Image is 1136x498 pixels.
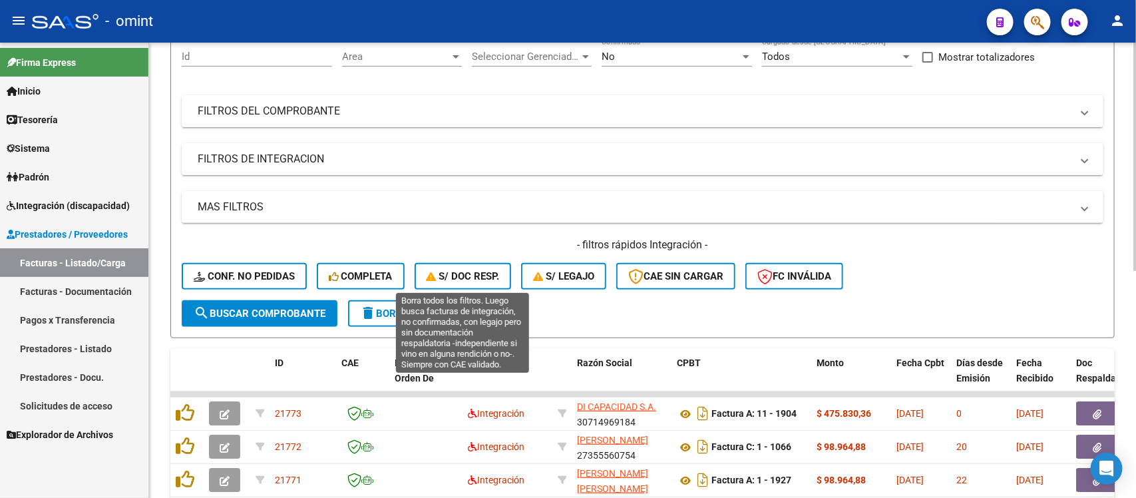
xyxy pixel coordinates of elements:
span: 21771 [275,475,301,485]
button: Conf. no pedidas [182,263,307,290]
span: No [602,51,615,63]
strong: Factura C: 1 - 1066 [711,442,791,453]
h4: - filtros rápidos Integración - [182,238,1103,252]
datatable-header-cell: Monto [811,349,891,407]
i: Descargar documento [694,436,711,457]
span: ID [275,358,284,368]
datatable-header-cell: CPBT [671,349,811,407]
span: Prestadores / Proveedores [7,227,128,242]
span: Completa [329,270,393,282]
button: Buscar Comprobante [182,300,337,327]
span: [PERSON_NAME] [577,435,648,445]
span: S/ Doc Resp. [427,270,500,282]
datatable-header-cell: CAE [336,349,389,407]
span: Inicio [7,84,41,99]
span: Doc Respaldatoria [1076,358,1136,383]
datatable-header-cell: Días desde Emisión [951,349,1011,407]
mat-icon: delete [360,305,376,321]
span: Razón Social [577,358,632,368]
span: Area [468,358,488,368]
strong: Factura A: 11 - 1904 [711,409,797,419]
span: Días desde Emisión [956,358,1003,383]
mat-expansion-panel-header: FILTROS DE INTEGRACION [182,143,1103,175]
datatable-header-cell: Fecha Recibido [1011,349,1071,407]
mat-expansion-panel-header: FILTROS DEL COMPROBANTE [182,95,1103,127]
mat-panel-title: FILTROS DE INTEGRACION [198,152,1071,166]
div: 27355560754 [577,433,666,461]
button: Borrar Filtros [348,300,468,327]
span: Sistema [7,141,50,156]
datatable-header-cell: ID [270,349,336,407]
strong: Factura A: 1 - 1927 [711,475,791,486]
span: Todos [762,51,790,63]
span: [DATE] [896,475,924,485]
span: Integración [468,441,524,452]
button: FC Inválida [745,263,843,290]
span: 21772 [275,441,301,452]
datatable-header-cell: Facturado x Orden De [389,349,463,407]
span: Conf. no pedidas [194,270,295,282]
mat-panel-title: FILTROS DEL COMPROBANTE [198,104,1071,119]
span: Seleccionar Gerenciador [472,51,580,63]
span: FC Inválida [757,270,831,282]
span: 22 [956,475,967,485]
datatable-header-cell: Razón Social [572,349,671,407]
mat-icon: menu [11,13,27,29]
span: [DATE] [1016,441,1043,452]
span: Buscar Comprobante [194,308,325,320]
span: Fecha Cpbt [896,358,944,368]
span: Mostrar totalizadores [938,49,1035,65]
span: Firma Express [7,55,76,70]
span: [DATE] [896,408,924,419]
span: Integración [468,475,524,485]
div: 30714969184 [577,399,666,427]
span: CAE SIN CARGAR [628,270,723,282]
mat-panel-title: MAS FILTROS [198,200,1071,214]
button: CAE SIN CARGAR [616,263,735,290]
span: [PERSON_NAME] [PERSON_NAME] [577,468,648,494]
button: S/ Doc Resp. [415,263,512,290]
span: [DATE] [896,441,924,452]
span: 20 [956,441,967,452]
span: 0 [956,408,962,419]
span: CAE [341,358,359,368]
strong: $ 98.964,88 [817,475,866,485]
div: 27269975275 [577,466,666,494]
span: Explorador de Archivos [7,427,113,442]
mat-icon: person [1109,13,1125,29]
span: [DATE] [1016,408,1043,419]
span: Facturado x Orden De [395,358,445,383]
mat-expansion-panel-header: MAS FILTROS [182,191,1103,223]
span: Padrón [7,170,49,184]
span: DI CAPACIDAD S.A. [577,401,656,412]
span: Borrar Filtros [360,308,456,320]
button: S/ legajo [521,263,606,290]
span: Integración (discapacidad) [7,198,130,213]
mat-icon: search [194,305,210,321]
strong: $ 98.964,88 [817,441,866,452]
span: Tesorería [7,113,58,127]
i: Descargar documento [694,403,711,424]
datatable-header-cell: Fecha Cpbt [891,349,951,407]
span: [DATE] [1016,475,1043,485]
span: 21773 [275,408,301,419]
span: - omint [105,7,153,36]
datatable-header-cell: Area [463,349,552,407]
button: Completa [317,263,405,290]
strong: $ 475.830,36 [817,408,871,419]
span: Area [342,51,450,63]
i: Descargar documento [694,469,711,491]
span: Integración [468,408,524,419]
div: Open Intercom Messenger [1091,453,1123,485]
span: S/ legajo [533,270,594,282]
span: Monto [817,358,844,368]
span: Fecha Recibido [1016,358,1053,383]
span: CPBT [677,358,701,368]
